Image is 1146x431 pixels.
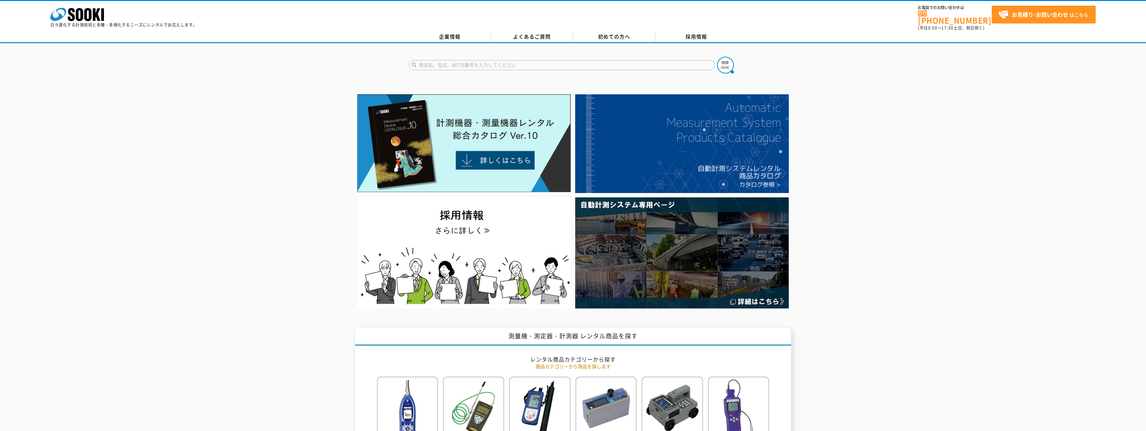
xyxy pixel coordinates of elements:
h1: 測量機・測定器・計測器 レンタル商品を探す [355,328,791,346]
img: 自動計測システム専用ページ [575,197,789,308]
h2: レンタル商品カテゴリーから探す [377,356,769,363]
span: はこちら [998,10,1088,20]
span: 8:50 [928,25,937,31]
img: btn_search.png [717,57,734,74]
input: 商品名、型式、NETIS番号を入力してください [409,60,715,70]
a: よくあるご質問 [491,32,573,42]
span: お電話でのお問い合わせは [918,6,992,10]
span: 17:30 [941,25,953,31]
a: [PHONE_NUMBER] [918,10,992,24]
span: (平日 ～ 土日、祝日除く) [918,25,984,31]
strong: お見積り･お問い合わせ [1012,10,1068,18]
p: 商品カテゴリーから商品を探します [377,363,769,370]
img: 自動計測システムカタログ [575,94,789,193]
a: 初めての方へ [573,32,655,42]
img: Catalog Ver10 [357,94,571,192]
img: SOOKI recruit [357,197,571,308]
a: 採用情報 [655,32,738,42]
span: 初めての方へ [598,33,630,40]
a: 企業情報 [409,32,491,42]
p: 日々進化する計測技術と多種・多様化するニーズにレンタルでお応えします。 [50,23,197,27]
a: お見積り･お問い合わせはこちら [992,6,1096,23]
